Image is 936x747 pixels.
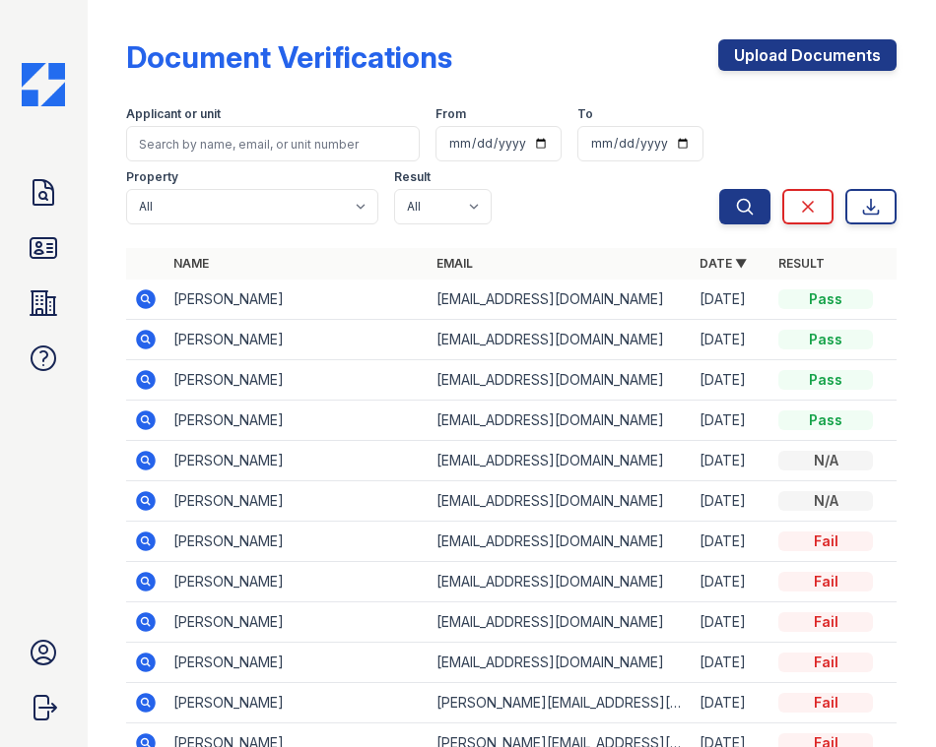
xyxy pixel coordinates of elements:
td: [PERSON_NAME] [166,562,429,602]
div: Fail [778,572,873,591]
td: [DATE] [692,481,770,522]
label: Applicant or unit [126,106,221,122]
td: [PERSON_NAME] [166,280,429,320]
td: [EMAIL_ADDRESS][DOMAIN_NAME] [429,522,692,562]
td: [EMAIL_ADDRESS][DOMAIN_NAME] [429,441,692,481]
td: [EMAIL_ADDRESS][DOMAIN_NAME] [429,643,692,683]
td: [DATE] [692,522,770,562]
td: [EMAIL_ADDRESS][DOMAIN_NAME] [429,320,692,360]
td: [DATE] [692,602,770,643]
div: N/A [778,451,873,470]
img: CE_Icon_Blue-c292c112584629df590d857e76928e9f676e5b41ef8f769ba2f05ee15b207248.png [22,63,65,106]
td: [DATE] [692,562,770,602]
td: [DATE] [692,280,770,320]
td: [DATE] [692,401,770,441]
td: [PERSON_NAME] [166,401,429,441]
td: [DATE] [692,683,770,723]
div: Fail [778,653,873,672]
a: Name [173,256,209,271]
td: [PERSON_NAME] [166,602,429,643]
td: [EMAIL_ADDRESS][DOMAIN_NAME] [429,280,692,320]
td: [PERSON_NAME] [166,441,429,481]
div: Fail [778,612,873,632]
input: Search by name, email, or unit number [126,126,420,161]
div: Document Verifications [126,39,452,75]
a: Email [436,256,473,271]
td: [EMAIL_ADDRESS][DOMAIN_NAME] [429,360,692,401]
td: [EMAIL_ADDRESS][DOMAIN_NAME] [429,562,692,602]
div: Pass [778,370,873,390]
td: [EMAIL_ADDRESS][DOMAIN_NAME] [429,401,692,441]
a: Date ▼ [700,256,747,271]
label: Result [394,169,431,185]
td: [PERSON_NAME] [166,522,429,562]
div: Fail [778,531,873,551]
td: [PERSON_NAME][EMAIL_ADDRESS][DOMAIN_NAME] [429,683,692,723]
a: Upload Documents [718,39,897,71]
td: [EMAIL_ADDRESS][DOMAIN_NAME] [429,481,692,522]
td: [PERSON_NAME] [166,481,429,522]
label: Property [126,169,178,185]
td: [PERSON_NAME] [166,643,429,683]
div: Pass [778,289,873,309]
div: Pass [778,330,873,349]
td: [PERSON_NAME] [166,683,429,723]
td: [EMAIL_ADDRESS][DOMAIN_NAME] [429,602,692,643]
div: Fail [778,693,873,713]
td: [DATE] [692,320,770,360]
td: [PERSON_NAME] [166,320,429,360]
td: [PERSON_NAME] [166,360,429,401]
div: Pass [778,410,873,430]
label: From [435,106,466,122]
td: [DATE] [692,643,770,683]
td: [DATE] [692,360,770,401]
label: To [577,106,593,122]
td: [DATE] [692,441,770,481]
a: Result [778,256,825,271]
div: N/A [778,491,873,511]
